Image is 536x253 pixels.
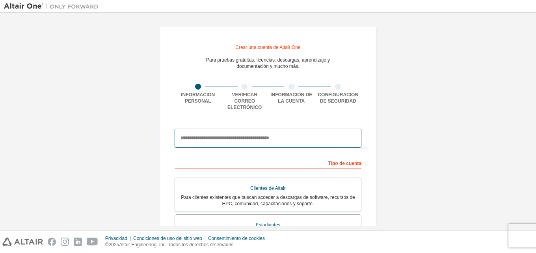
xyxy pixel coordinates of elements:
img: instagram.svg [61,238,69,246]
img: linkedin.svg [74,238,82,246]
font: Información de la cuenta [270,92,312,104]
font: Altair Engineering, Inc. Todos los derechos reservados. [119,242,234,247]
img: Altair Uno [4,2,102,10]
font: Privacidad [105,236,127,241]
font: Información personal [181,92,215,104]
font: Consentimiento de cookies [208,236,265,241]
font: © [105,242,109,247]
img: facebook.svg [48,238,56,246]
img: altair_logo.svg [2,238,43,246]
font: Para clientes existentes que buscan acceder a descargas de software, recursos de HPC, comunidad, ... [181,195,355,206]
font: Crear una cuenta de Altair One [235,45,300,50]
font: 2025 [109,242,119,247]
font: Para pruebas gratuitas, licencias, descargas, aprendizaje y [206,57,330,63]
img: youtube.svg [87,238,98,246]
font: documentación y mucho más. [236,64,299,69]
font: Tipo de cuenta [328,161,361,166]
font: Condiciones de uso del sitio web [133,236,202,241]
font: Clientes de Altair [250,186,286,191]
font: Estudiantes [256,222,281,228]
font: Configuración de seguridad [318,92,358,104]
font: Verificar correo electrónico [227,92,262,110]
